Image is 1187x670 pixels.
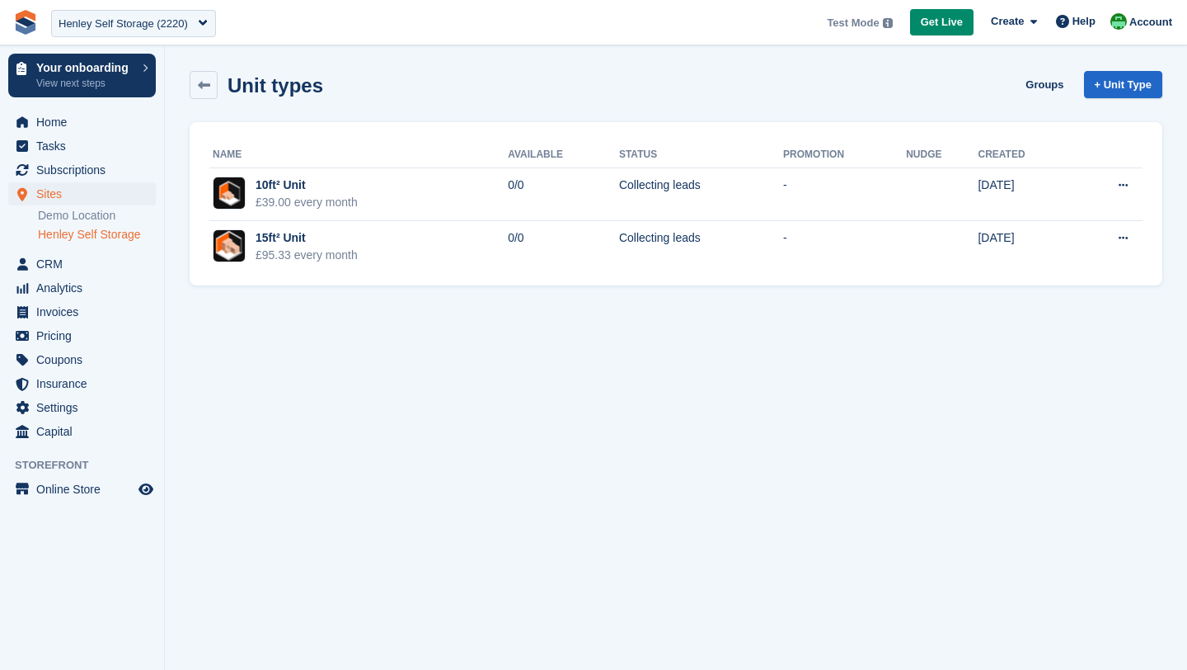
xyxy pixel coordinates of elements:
span: Settings [36,396,135,419]
td: [DATE] [978,221,1072,273]
span: Account [1129,14,1172,31]
img: Laura Carlisle [1110,13,1127,30]
td: - [783,221,906,273]
img: Screenshot%202025-08-15%20at%2013.27.45.png [213,177,245,210]
h2: Unit types [228,74,323,97]
div: £95.33 every month [256,247,358,264]
td: 0/0 [508,168,619,221]
a: Your onboarding View next steps [8,54,156,97]
a: Preview store [136,479,156,499]
a: Get Live [910,9,974,36]
div: £39.00 every month [256,194,358,211]
th: Nudge [906,142,978,168]
a: menu [8,478,156,501]
p: Your onboarding [36,62,134,73]
td: Collecting leads [619,221,783,273]
span: CRM [36,252,135,276]
th: Status [619,142,783,168]
a: menu [8,276,156,300]
img: icon-info-grey-7440780725fd019a000dd9b08b2336e03edf1995a4989e88bcd33f0948082b44.svg [883,18,893,28]
span: Coupons [36,348,135,371]
a: menu [8,182,156,205]
a: menu [8,134,156,158]
td: [DATE] [978,168,1072,221]
a: Henley Self Storage [38,227,156,243]
span: Tasks [36,134,135,158]
th: Available [508,142,619,168]
a: menu [8,300,156,323]
img: Screenshot%202025-08-15%20at%2013.37.01.png [213,229,245,262]
span: Online Store [36,478,135,501]
a: Demo Location [38,208,156,224]
a: menu [8,420,156,443]
span: Invoices [36,300,135,323]
a: menu [8,372,156,395]
div: Henley Self Storage (2220) [59,16,188,32]
a: Groups [1019,71,1070,98]
a: + Unit Type [1084,71,1162,98]
span: Get Live [921,14,963,31]
th: Name [209,142,508,168]
span: Capital [36,420,135,443]
td: - [783,168,906,221]
a: menu [8,158,156,182]
span: Create [991,13,1024,30]
span: Pricing [36,324,135,347]
img: stora-icon-8386f47178a22dfd0bd8f6a31ec36ba5ce8667c1dd55bd0f319d3a0aa187defe.svg [13,10,38,35]
span: Home [36,111,135,134]
span: Insurance [36,372,135,395]
th: Created [978,142,1072,168]
span: Subscriptions [36,158,135,182]
a: menu [8,252,156,276]
td: 0/0 [508,221,619,273]
span: Test Mode [827,15,879,31]
a: menu [8,111,156,134]
div: 15ft² Unit [256,229,358,247]
a: menu [8,396,156,419]
a: menu [8,348,156,371]
th: Promotion [783,142,906,168]
span: Analytics [36,276,135,300]
span: Help [1072,13,1096,30]
a: menu [8,324,156,347]
p: View next steps [36,76,134,91]
span: Sites [36,182,135,205]
td: Collecting leads [619,168,783,221]
div: 10ft² Unit [256,177,358,194]
span: Storefront [15,457,164,474]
